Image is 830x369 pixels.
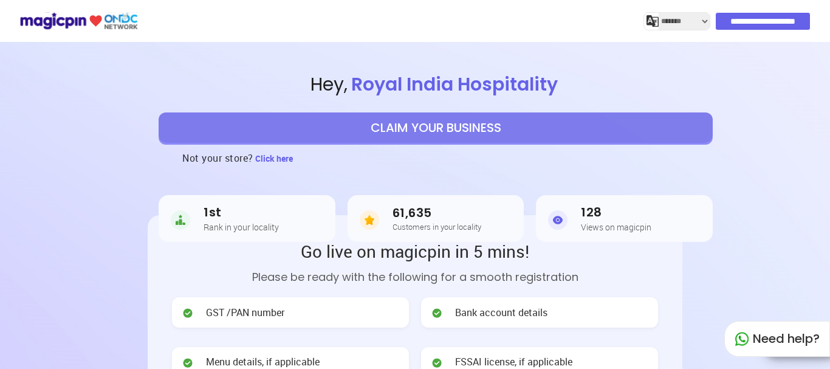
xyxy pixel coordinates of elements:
img: Views [548,208,568,232]
span: Royal India Hospitality [348,71,561,97]
h3: 128 [581,205,651,219]
img: j2MGCQAAAABJRU5ErkJggg== [647,15,659,27]
img: check [431,357,443,369]
p: Please be ready with the following for a smooth registration [172,269,658,285]
img: Customers [360,208,379,232]
img: whatapp_green.7240e66a.svg [735,332,749,347]
h5: Views on magicpin [581,222,651,232]
img: check [431,307,443,319]
div: Need help? [724,321,830,357]
span: FSSAI license, if applicable [455,355,572,369]
img: check [182,307,194,319]
h3: 1st [204,205,279,219]
img: Rank [171,208,190,232]
img: check [182,357,194,369]
span: Bank account details [455,306,547,320]
span: Menu details, if applicable [206,355,320,369]
span: Hey , [41,72,830,98]
h5: Customers in your locality [393,222,481,231]
img: ondc-logo-new-small.8a59708e.svg [19,10,138,32]
h2: Go live on magicpin in 5 mins! [172,240,658,263]
span: GST /PAN number [206,306,284,320]
button: CLAIM YOUR BUSINESS [159,112,713,143]
span: Click here [255,153,293,164]
h5: Rank in your locality [204,222,279,232]
h3: Not your store? [182,143,253,173]
h3: 61,635 [393,206,481,220]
